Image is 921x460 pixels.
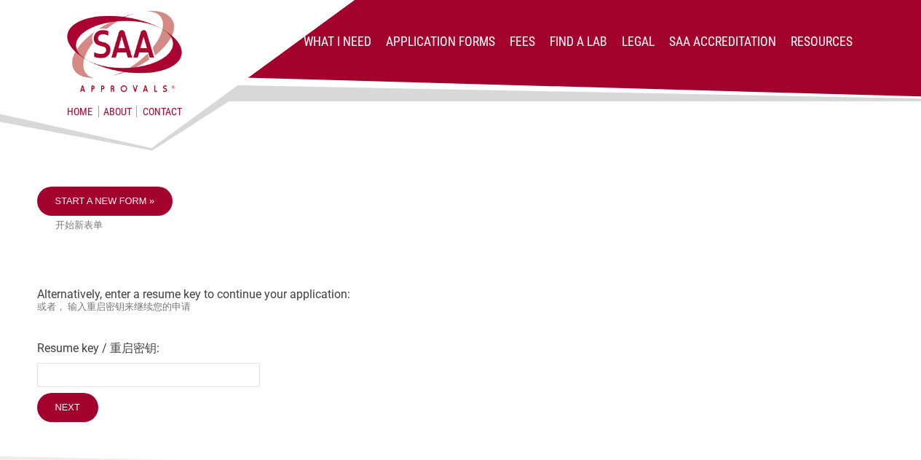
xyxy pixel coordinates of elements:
[550,34,607,49] a: Find a lab
[37,301,885,313] small: 或者， 输入重启密钥来继续您的申请
[143,106,182,117] a: Contact
[386,34,495,49] a: Application Forms
[622,34,655,49] a: Legal
[37,187,885,426] div: Alternatively, enter a resume key to continue your application:
[37,393,98,422] input: Next
[669,34,776,49] a: SAA Accreditation
[67,106,92,117] a: Home
[791,34,853,49] a: Resources
[510,34,535,49] a: Fees
[98,106,137,117] a: About
[55,219,885,232] small: 开始新表单
[37,187,173,216] a: Start a new form »
[304,34,371,49] a: What I Need
[65,9,184,94] img: SAA Approvals
[37,341,885,356] label: Resume key / 重启密钥:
